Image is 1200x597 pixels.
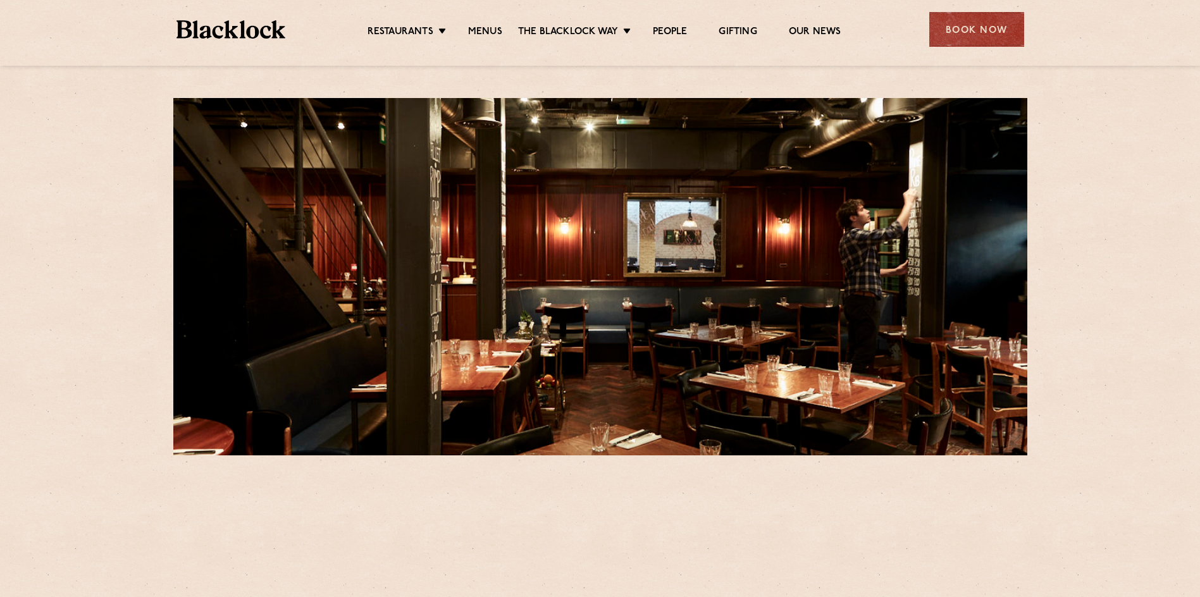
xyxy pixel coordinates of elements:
[929,12,1024,47] div: Book Now
[368,26,433,40] a: Restaurants
[653,26,687,40] a: People
[518,26,618,40] a: The Blacklock Way
[176,20,286,39] img: BL_Textured_Logo-footer-cropped.svg
[468,26,502,40] a: Menus
[719,26,757,40] a: Gifting
[789,26,841,40] a: Our News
